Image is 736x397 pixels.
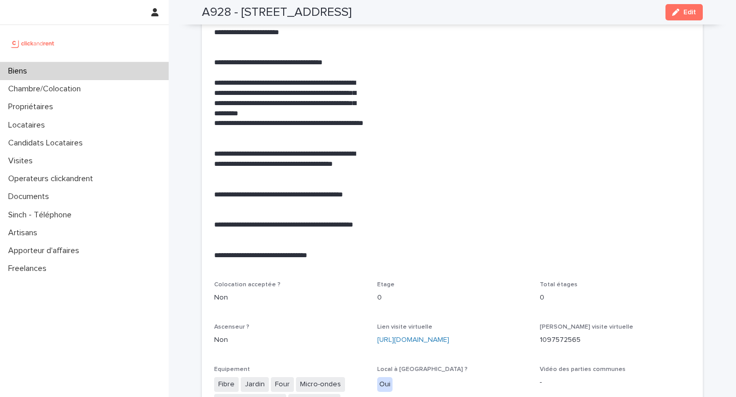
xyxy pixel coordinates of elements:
[683,9,696,16] span: Edit
[4,210,80,220] p: Sinch - Téléphone
[271,377,294,392] span: Four
[377,377,393,392] div: Oui
[377,324,432,330] span: Lien visite virtuelle
[4,192,57,202] p: Documents
[665,4,703,20] button: Edit
[8,33,58,54] img: UCB0brd3T0yccxBKYDjQ
[540,324,633,330] span: [PERSON_NAME] visite virtuelle
[214,377,239,392] span: Fibre
[214,335,365,345] p: Non
[377,282,395,288] span: Etage
[377,336,449,343] a: [URL][DOMAIN_NAME]
[4,120,53,130] p: Locataires
[4,102,61,112] p: Propriétaires
[4,156,41,166] p: Visites
[540,282,578,288] span: Total étages
[4,138,91,148] p: Candidats Locataires
[540,292,691,303] p: 0
[214,282,281,288] span: Colocation acceptée ?
[4,174,101,184] p: Operateurs clickandrent
[540,366,626,373] span: Vidéo des parties communes
[540,335,691,345] p: 1097572565
[377,366,468,373] span: Local à [GEOGRAPHIC_DATA] ?
[377,292,528,303] p: 0
[4,264,55,274] p: Freelances
[202,5,352,20] h2: A928 - [STREET_ADDRESS]
[4,228,45,238] p: Artisans
[214,324,249,330] span: Ascenseur ?
[4,66,35,76] p: Biens
[214,292,365,303] p: Non
[214,366,250,373] span: Equipement
[296,377,345,392] span: Micro-ondes
[540,377,691,388] p: -
[241,377,269,392] span: Jardin
[4,84,89,94] p: Chambre/Colocation
[4,246,87,256] p: Apporteur d'affaires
